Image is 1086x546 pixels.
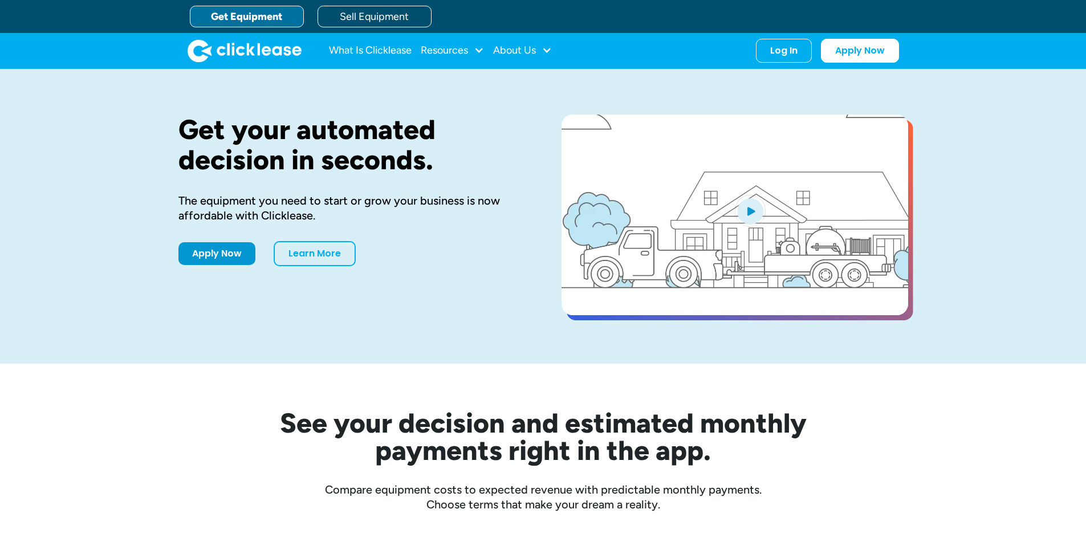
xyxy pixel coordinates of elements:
[318,6,432,27] a: Sell Equipment
[735,195,766,227] img: Blue play button logo on a light blue circular background
[188,39,302,62] a: home
[493,39,552,62] div: About Us
[178,193,525,223] div: The equipment you need to start or grow your business is now affordable with Clicklease.
[770,45,798,56] div: Log In
[178,115,525,175] h1: Get your automated decision in seconds.
[178,482,908,512] div: Compare equipment costs to expected revenue with predictable monthly payments. Choose terms that ...
[190,6,304,27] a: Get Equipment
[329,39,412,62] a: What Is Clicklease
[274,241,356,266] a: Learn More
[224,409,863,464] h2: See your decision and estimated monthly payments right in the app.
[188,39,302,62] img: Clicklease logo
[562,115,908,315] a: open lightbox
[421,39,484,62] div: Resources
[178,242,255,265] a: Apply Now
[821,39,899,63] a: Apply Now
